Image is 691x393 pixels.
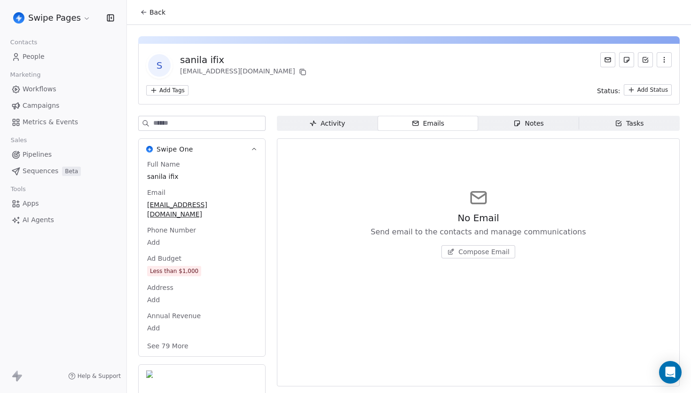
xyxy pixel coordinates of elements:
[134,4,171,21] button: Back
[8,163,119,179] a: SequencesBeta
[146,85,188,96] button: Add Tags
[23,150,52,160] span: Pipelines
[309,119,345,128] div: Activity
[8,49,119,64] a: People
[139,160,265,356] div: Swipe OneSwipe One
[6,35,41,49] span: Contacts
[146,146,153,152] img: Swipe One
[150,266,198,276] div: Less than $1,000
[145,160,182,169] span: Full Name
[68,372,121,380] a: Help & Support
[370,226,586,238] span: Send email to the contacts and manage communications
[659,361,682,384] div: Open Intercom Messenger
[157,144,193,154] span: Swipe One
[145,188,167,197] span: Email
[8,98,119,113] a: Campaigns
[139,139,265,160] button: Swipe OneSwipe One
[597,86,620,96] span: Status:
[23,117,78,127] span: Metrics & Events
[78,372,121,380] span: Help & Support
[23,215,54,225] span: AI Agents
[8,212,119,228] a: AI Agents
[23,84,56,94] span: Workflows
[145,283,175,292] span: Address
[23,199,39,209] span: Apps
[148,54,171,77] span: s
[513,119,543,128] div: Notes
[8,147,119,162] a: Pipelines
[28,12,81,24] span: Swipe Pages
[147,295,257,305] span: Add
[145,225,198,235] span: Phone Number
[23,166,58,176] span: Sequences
[13,12,24,24] img: user_01J93QE9VH11XXZQZDP4TWZEES.jpg
[23,101,59,111] span: Campaigns
[145,254,183,263] span: Ad Budget
[11,10,93,26] button: Swipe Pages
[23,52,45,62] span: People
[457,211,499,225] span: No Email
[149,8,165,17] span: Back
[62,167,81,176] span: Beta
[180,53,308,66] div: sanila ifix
[624,84,672,96] button: Add Status
[6,68,45,82] span: Marketing
[441,245,515,258] button: Compose Email
[141,337,194,354] button: See 79 More
[147,172,257,181] span: sanila ifix
[7,182,30,196] span: Tools
[8,196,119,211] a: Apps
[147,323,257,333] span: Add
[8,114,119,130] a: Metrics & Events
[180,66,308,78] div: [EMAIL_ADDRESS][DOMAIN_NAME]
[145,311,203,321] span: Annual Revenue
[458,247,510,257] span: Compose Email
[615,119,644,128] div: Tasks
[8,81,119,97] a: Workflows
[147,200,257,219] span: [EMAIL_ADDRESS][DOMAIN_NAME]
[7,133,31,147] span: Sales
[147,238,257,247] span: Add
